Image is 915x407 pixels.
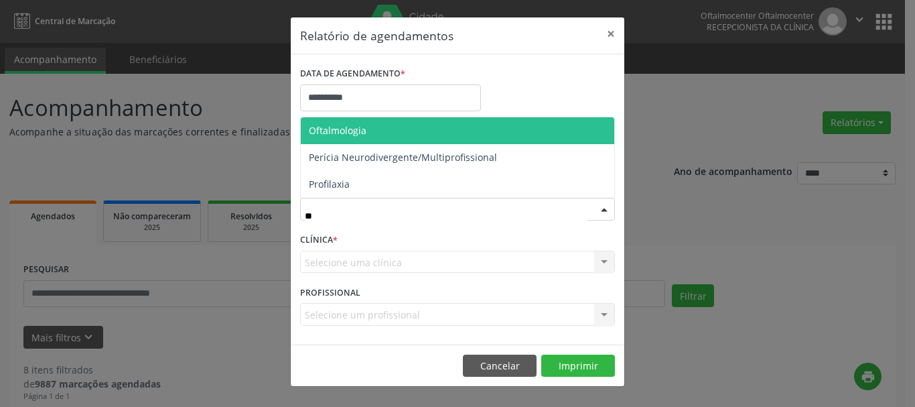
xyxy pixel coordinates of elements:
label: CLÍNICA [300,230,338,251]
label: DATA DE AGENDAMENTO [300,64,405,84]
button: Close [597,17,624,50]
span: Perícia Neurodivergente/Multiprofissional [309,151,497,164]
button: Imprimir [541,355,615,377]
h5: Relatório de agendamentos [300,27,453,44]
span: Oftalmologia [309,124,366,137]
span: Profilaxia [309,178,350,190]
label: PROFISSIONAL [300,282,360,303]
button: Cancelar [463,355,537,377]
